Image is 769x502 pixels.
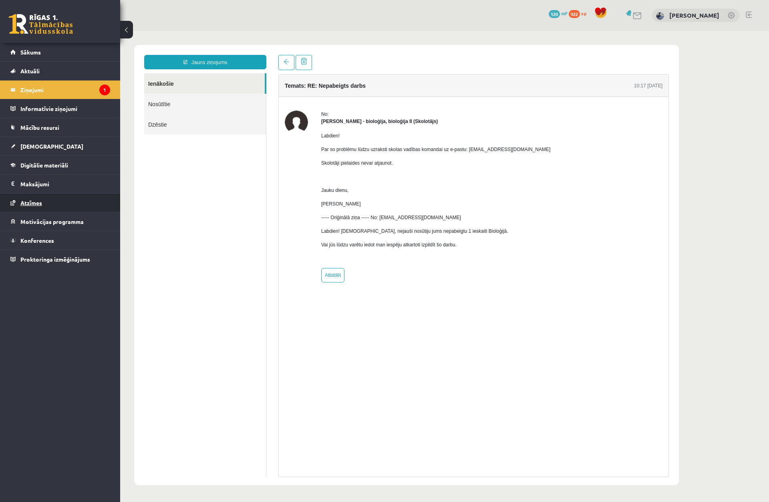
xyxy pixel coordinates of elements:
[201,183,430,190] p: ----- Oriģinālā ziņa ----- No: [EMAIL_ADDRESS][DOMAIN_NAME]
[20,67,40,75] span: Aktuāli
[20,175,110,193] legend: Maksājumi
[10,250,110,268] a: Proktoringa izmēģinājums
[165,52,246,58] h4: Temats: RE: Nepabeigts darbs
[9,14,73,34] a: Rīgas 1. Tālmācības vidusskola
[20,256,90,263] span: Proktoringa izmēģinājums
[569,10,580,18] span: 922
[201,197,430,204] p: Labdien! [DEMOGRAPHIC_DATA], nejauši nosūtiju jums nepabeigtu 1 ieskaiti Bioloģijā.
[20,218,84,225] span: Motivācijas programma
[20,81,110,99] legend: Ziņojumi
[10,62,110,80] a: Aktuāli
[549,10,568,16] a: 120 mP
[581,10,586,16] span: xp
[20,237,54,244] span: Konferences
[24,24,146,38] a: Jauns ziņojums
[201,129,430,136] p: Skolotāji pielaides nevar atjaunot.
[10,81,110,99] a: Ziņojumi1
[201,80,430,87] div: No:
[656,12,664,20] img: Endijs Laizāns
[10,194,110,212] a: Atzīmes
[20,48,41,56] span: Sākums
[201,237,224,252] a: Atbildēt
[10,156,110,174] a: Digitālie materiāli
[20,161,68,169] span: Digitālie materiāli
[20,99,110,118] legend: Informatīvie ziņojumi
[561,10,568,16] span: mP
[549,10,560,18] span: 120
[201,156,430,163] p: Jauku dienu,
[10,43,110,61] a: Sākums
[201,210,430,218] p: Vai jūs lūdzu varētu iedot man iespēju atkartoti izpildīt šo darbu.
[20,124,59,131] span: Mācību resursi
[20,143,83,150] span: [DEMOGRAPHIC_DATA]
[99,85,110,95] i: 1
[201,101,430,109] p: Labdien!
[165,80,188,103] img: Elza Saulīte - bioloģija, bioloģija II
[24,63,146,83] a: Nosūtītie
[10,212,110,231] a: Motivācijas programma
[24,42,145,63] a: Ienākošie
[20,199,42,206] span: Atzīmes
[201,115,430,122] p: Par so problēmu lūdzu uzraksti skolas vadības komandai uz e-pastu: [EMAIL_ADDRESS][DOMAIN_NAME]
[514,51,542,58] div: 10:17 [DATE]
[569,10,590,16] a: 922 xp
[201,169,430,177] p: [PERSON_NAME]
[10,231,110,250] a: Konferences
[10,137,110,155] a: [DEMOGRAPHIC_DATA]
[10,175,110,193] a: Maksājumi
[669,11,719,19] a: [PERSON_NAME]
[201,88,318,93] strong: [PERSON_NAME] - bioloģija, bioloģija II (Skolotājs)
[10,118,110,137] a: Mācību resursi
[10,99,110,118] a: Informatīvie ziņojumi
[24,83,146,104] a: Dzēstie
